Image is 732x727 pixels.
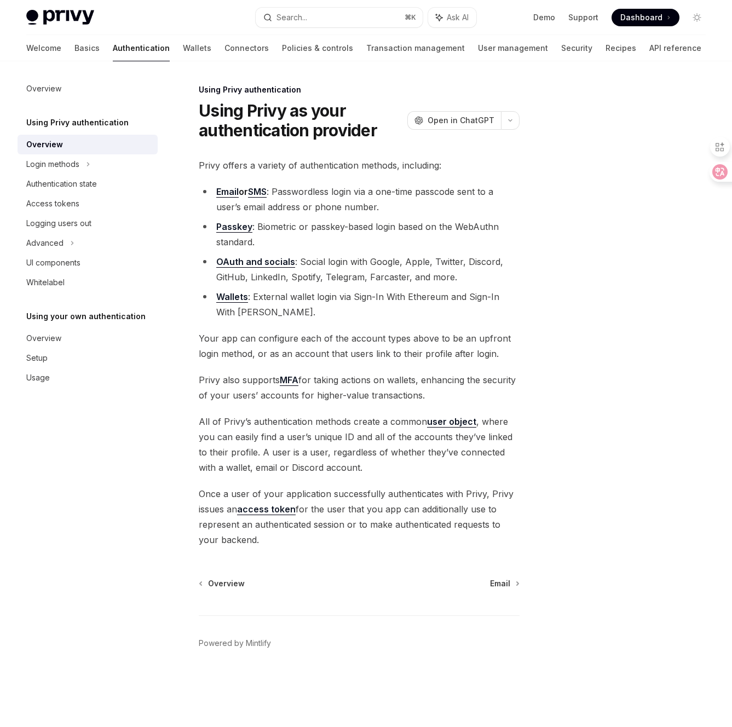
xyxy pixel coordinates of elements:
[280,374,298,386] a: MFA
[688,9,706,26] button: Toggle dark mode
[18,368,158,388] a: Usage
[26,138,63,151] div: Overview
[26,116,129,129] h5: Using Privy authentication
[428,8,476,27] button: Ask AI
[561,35,592,61] a: Security
[199,372,520,403] span: Privy also supports for taking actions on wallets, enhancing the security of your users’ accounts...
[237,504,296,515] a: access token
[216,256,295,268] a: OAuth and socials
[199,331,520,361] span: Your app can configure each of the account types above to be an upfront login method, or as an ac...
[216,221,252,233] a: Passkey
[18,135,158,154] a: Overview
[18,328,158,348] a: Overview
[216,291,248,303] a: Wallets
[649,35,701,61] a: API reference
[199,184,520,215] li: : Passwordless login via a one-time passcode sent to a user’s email address or phone number.
[26,82,61,95] div: Overview
[407,111,501,130] button: Open in ChatGPT
[427,416,476,428] a: user object
[199,84,520,95] div: Using Privy authentication
[26,236,64,250] div: Advanced
[26,276,65,289] div: Whitelabel
[26,256,80,269] div: UI components
[183,35,211,61] a: Wallets
[199,289,520,320] li: : External wallet login via Sign-In With Ethereum and Sign-In With [PERSON_NAME].
[26,332,61,345] div: Overview
[199,414,520,475] span: All of Privy’s authentication methods create a common , where you can easily find a user’s unique...
[224,35,269,61] a: Connectors
[18,253,158,273] a: UI components
[26,217,91,230] div: Logging users out
[26,158,79,171] div: Login methods
[256,8,423,27] button: Search...⌘K
[18,174,158,194] a: Authentication state
[26,371,50,384] div: Usage
[199,638,271,649] a: Powered by Mintlify
[366,35,465,61] a: Transaction management
[199,219,520,250] li: : Biometric or passkey-based login based on the WebAuthn standard.
[606,35,636,61] a: Recipes
[26,35,61,61] a: Welcome
[199,101,403,140] h1: Using Privy as your authentication provider
[74,35,100,61] a: Basics
[26,351,48,365] div: Setup
[199,254,520,285] li: : Social login with Google, Apple, Twitter, Discord, GitHub, LinkedIn, Spotify, Telegram, Farcast...
[199,158,520,173] span: Privy offers a variety of authentication methods, including:
[533,12,555,23] a: Demo
[26,310,146,323] h5: Using your own authentication
[26,10,94,25] img: light logo
[612,9,679,26] a: Dashboard
[18,273,158,292] a: Whitelabel
[18,348,158,368] a: Setup
[26,177,97,191] div: Authentication state
[478,35,548,61] a: User management
[208,578,245,589] span: Overview
[282,35,353,61] a: Policies & controls
[113,35,170,61] a: Authentication
[490,578,510,589] span: Email
[216,186,239,198] a: Email
[26,197,79,210] div: Access tokens
[18,194,158,214] a: Access tokens
[18,214,158,233] a: Logging users out
[447,12,469,23] span: Ask AI
[216,186,267,198] strong: or
[199,486,520,547] span: Once a user of your application successfully authenticates with Privy, Privy issues an for the us...
[18,79,158,99] a: Overview
[248,186,267,198] a: SMS
[200,578,245,589] a: Overview
[620,12,662,23] span: Dashboard
[276,11,307,24] div: Search...
[568,12,598,23] a: Support
[428,115,494,126] span: Open in ChatGPT
[405,13,416,22] span: ⌘ K
[490,578,518,589] a: Email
